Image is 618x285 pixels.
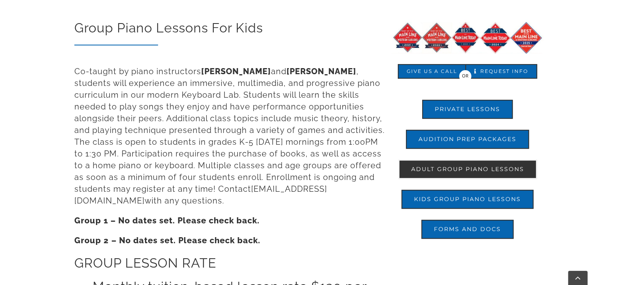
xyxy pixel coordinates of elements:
span: REQUEST INFO [480,69,528,74]
h2: Group Piano Lessons For Kids [74,19,385,36]
h2: GROUP LESSON RATE [74,255,385,272]
span: Forms and Docs [434,226,501,233]
strong: Group 1 – No dates set. Please check back. [74,216,260,225]
h3: Co-taught by piano instructors and , students will experience an immersive, multimedia, and progr... [74,66,385,207]
a: Forms and Docs [421,220,514,239]
img: BOML 5 [390,19,545,54]
a: Kids Group Piano Lessons [401,190,533,209]
span: Adult Group Piano Lessons [411,166,524,173]
span: Private Lessons [435,106,500,113]
strong: Group 2 – No dates set. Please check back. [74,236,260,245]
a: Audition Prep Packages [406,130,529,149]
span: Audition Prep Packages [419,136,516,143]
a: [PERSON_NAME] [286,66,356,76]
a: [PERSON_NAME] [201,66,271,76]
a: REQUEST INFO [465,64,537,79]
a: Give us A Call [398,64,465,79]
span: Kids Group Piano Lessons [414,196,521,203]
span: OR [462,71,468,81]
a: Private Lessons [422,100,513,119]
a: Adult Group Piano Lessons [399,160,537,179]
